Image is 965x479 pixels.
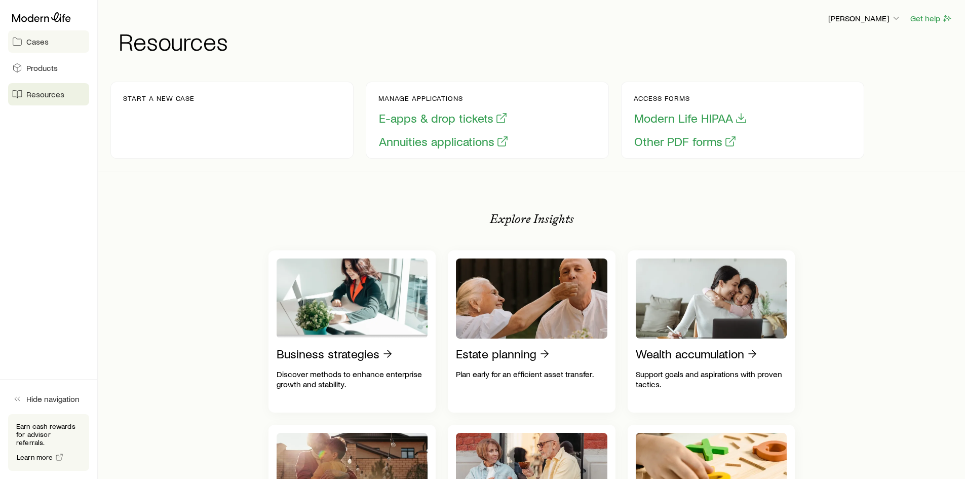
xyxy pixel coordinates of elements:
[634,110,748,126] button: Modern Life HIPAA
[8,388,89,410] button: Hide navigation
[8,57,89,79] a: Products
[636,369,787,389] p: Support goals and aspirations with proven tactics.
[456,369,607,379] p: Plan early for an efficient asset transfer.
[828,13,902,25] button: [PERSON_NAME]
[277,369,428,389] p: Discover methods to enhance enterprise growth and stability.
[17,454,53,461] span: Learn more
[456,347,536,361] p: Estate planning
[378,110,508,126] button: E-apps & drop tickets
[910,13,953,24] button: Get help
[277,259,428,339] img: Business strategies
[26,89,64,99] span: Resources
[8,83,89,105] a: Resources
[277,347,379,361] p: Business strategies
[26,394,80,404] span: Hide navigation
[16,422,81,447] p: Earn cash rewards for advisor referrals.
[268,250,436,413] a: Business strategiesDiscover methods to enhance enterprise growth and stability.
[628,250,795,413] a: Wealth accumulationSupport goals and aspirations with proven tactics.
[448,250,615,413] a: Estate planningPlan early for an efficient asset transfer.
[456,259,607,339] img: Estate planning
[828,13,901,23] p: [PERSON_NAME]
[636,347,744,361] p: Wealth accumulation
[378,94,509,102] p: Manage applications
[26,36,49,47] span: Cases
[123,94,195,102] p: Start a new case
[490,212,574,226] p: Explore Insights
[8,414,89,471] div: Earn cash rewards for advisor referrals.Learn more
[636,259,787,339] img: Wealth accumulation
[634,134,737,150] button: Other PDF forms
[634,94,748,102] p: Access forms
[378,134,509,150] button: Annuities applications
[119,29,953,53] h1: Resources
[8,30,89,53] a: Cases
[26,63,58,73] span: Products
